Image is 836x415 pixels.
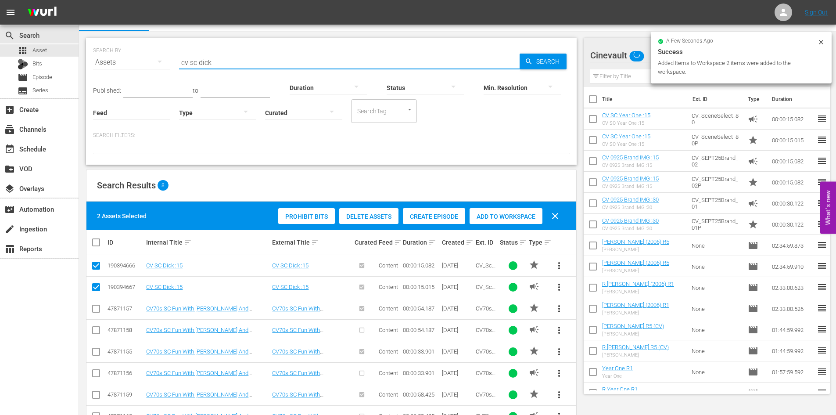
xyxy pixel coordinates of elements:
[476,305,496,332] span: CV70s_SCENESELECT_08P
[688,172,744,193] td: CV_SEPT25Brand_02P
[688,151,744,172] td: CV_SEPT25Brand_02
[278,213,335,220] span: Prohibit Bits
[193,87,198,94] span: to
[817,198,827,208] span: reorder
[658,59,815,76] div: Added Items to Workspace 2 items were added to the workspace.
[442,237,473,248] div: Created
[403,262,439,269] div: 00:00:15.082
[272,327,349,346] a: CV70s SC Fun With [PERSON_NAME] And [PERSON_NAME] Customer :54
[602,184,659,189] div: CV 0925 Brand IMG :15
[748,261,758,272] span: Episode
[97,212,147,220] div: 2 Assets Selected
[18,72,28,83] span: Episode
[688,214,744,235] td: CV_SEPT25Brand_01P
[602,386,638,393] a: R Year One R1
[768,340,817,361] td: 01:44:59.992
[108,348,144,355] div: 47871155
[21,2,63,23] img: ans4CAIJ8jUAAAAAAAAAAAAAAAAAAAAAAAAgQb4GAAAAAAAAAAAAAAAAAAAAAAAAJMjXAAAAAAAAAAAAAAAAAAAAAAAAgAT5G...
[108,370,144,376] div: 47871156
[403,327,439,333] div: 00:00:54.187
[817,177,827,187] span: reorder
[184,238,192,246] span: sort
[748,367,758,377] span: Episode
[476,284,496,303] span: CV_SceneSelect_81
[339,208,398,224] button: Delete Assets
[442,262,473,269] div: [DATE]
[688,340,744,361] td: None
[602,344,669,350] a: R [PERSON_NAME] R5 (CV)
[602,238,669,245] a: [PERSON_NAME] (2006) R5
[602,365,633,372] a: Year One R1
[108,305,144,312] div: 47871157
[108,262,144,269] div: 190394666
[108,391,144,398] div: 47871159
[602,154,659,161] a: CV 0925 Brand IMG :15
[817,219,827,229] span: reorder
[394,238,402,246] span: sort
[817,282,827,292] span: reorder
[549,255,570,276] button: more_vert
[688,361,744,383] td: None
[554,390,564,400] span: more_vert
[442,284,473,290] div: [DATE]
[768,383,817,404] td: 01:57:59.625
[379,327,398,333] span: Content
[748,240,758,251] span: Episode
[602,120,650,126] div: CV SC Year One :15
[32,73,52,82] span: Episode
[817,345,827,356] span: reorder
[379,348,398,355] span: Content
[146,370,252,383] a: CV70s SC Fun With [PERSON_NAME] And [PERSON_NAME] Compulsive Behavior :34
[554,368,564,379] span: more_vert
[817,155,827,166] span: reorder
[403,237,439,248] div: Duration
[554,346,564,357] span: more_vert
[32,59,42,68] span: Bits
[500,237,526,248] div: Status
[4,184,15,194] span: Overlays
[602,260,669,266] a: [PERSON_NAME] (2006) R5
[768,193,817,214] td: 00:00:30.122
[108,239,144,246] div: ID
[272,237,352,248] div: External Title
[590,43,814,68] div: Cinevault
[817,261,827,271] span: reorder
[687,87,743,112] th: Ext. ID
[748,198,758,209] span: Ad
[549,384,570,405] button: more_vert
[748,135,758,145] span: Promo
[355,239,376,246] div: Curated
[549,320,570,341] button: more_vert
[272,370,345,396] a: CV70s SC Fun With [PERSON_NAME] And [PERSON_NAME] Compulsive Behavior :34
[403,391,439,398] div: 00:00:58.425
[442,327,473,333] div: [DATE]
[529,237,545,248] div: Type
[403,348,439,355] div: 00:00:33.901
[379,284,398,290] span: Content
[146,391,252,404] a: CV70s SC Fun With [PERSON_NAME] And [PERSON_NAME] Criminal :58
[272,391,345,411] a: CV70s SC Fun With [PERSON_NAME] And [PERSON_NAME] Criminal :58
[549,277,570,298] button: more_vert
[146,237,269,248] div: Internal Title
[4,204,15,215] span: Automation
[602,247,669,253] div: [PERSON_NAME]
[817,324,827,335] span: reorder
[817,303,827,314] span: reorder
[817,113,827,124] span: reorder
[602,175,659,182] a: CV 0925 Brand IMG :15
[602,373,633,379] div: Year One
[688,319,744,340] td: None
[403,305,439,312] div: 00:00:54.187
[688,108,744,130] td: CV_SceneSelect_80
[379,391,398,398] span: Content
[768,151,817,172] td: 00:00:15.082
[549,298,570,319] button: more_vert
[817,387,827,398] span: reorder
[466,238,474,246] span: sort
[820,181,836,234] button: Open Feedback Widget
[529,281,539,292] span: AD
[428,238,436,246] span: sort
[748,325,758,335] span: Episode
[379,305,398,312] span: Content
[529,389,539,399] span: PROMO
